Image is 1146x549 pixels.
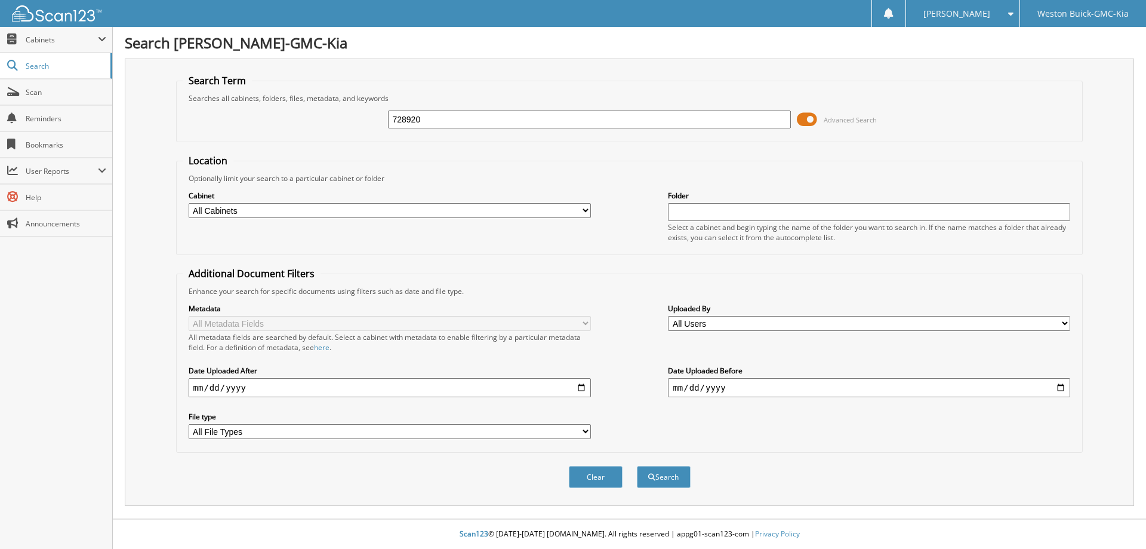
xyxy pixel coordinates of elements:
button: Search [637,466,691,488]
label: File type [189,412,591,422]
legend: Location [183,154,233,167]
label: Date Uploaded After [189,366,591,376]
div: Optionally limit your search to a particular cabinet or folder [183,173,1077,183]
span: Scan123 [460,529,488,539]
span: Weston Buick-GMC-Kia [1037,10,1129,17]
div: All metadata fields are searched by default. Select a cabinet with metadata to enable filtering b... [189,332,591,352]
div: Enhance your search for specific documents using filters such as date and file type. [183,286,1077,296]
label: Metadata [189,303,591,314]
a: Privacy Policy [755,529,800,539]
h1: Search [PERSON_NAME]-GMC-Kia [125,33,1134,53]
span: Reminders [26,114,106,124]
label: Folder [668,191,1070,201]
span: Bookmarks [26,140,106,150]
label: Uploaded By [668,303,1070,314]
span: User Reports [26,166,98,176]
span: Scan [26,87,106,97]
label: Date Uploaded Before [668,366,1070,376]
iframe: Chat Widget [1086,492,1146,549]
input: end [668,378,1070,397]
button: Clear [569,466,623,488]
div: Select a cabinet and begin typing the name of the folder you want to search in. If the name match... [668,222,1070,243]
span: Advanced Search [824,115,877,124]
span: [PERSON_NAME] [923,10,990,17]
div: Searches all cabinets, folders, files, metadata, and keywords [183,93,1077,103]
img: scan123-logo-white.svg [12,5,101,22]
span: Announcements [26,219,106,229]
div: © [DATE]-[DATE] [DOMAIN_NAME]. All rights reserved | appg01-scan123-com | [113,520,1146,549]
label: Cabinet [189,191,591,201]
legend: Additional Document Filters [183,267,321,280]
legend: Search Term [183,74,252,87]
span: Search [26,61,104,71]
span: Cabinets [26,35,98,45]
a: here [314,342,329,352]
input: start [189,378,591,397]
span: Help [26,192,106,203]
